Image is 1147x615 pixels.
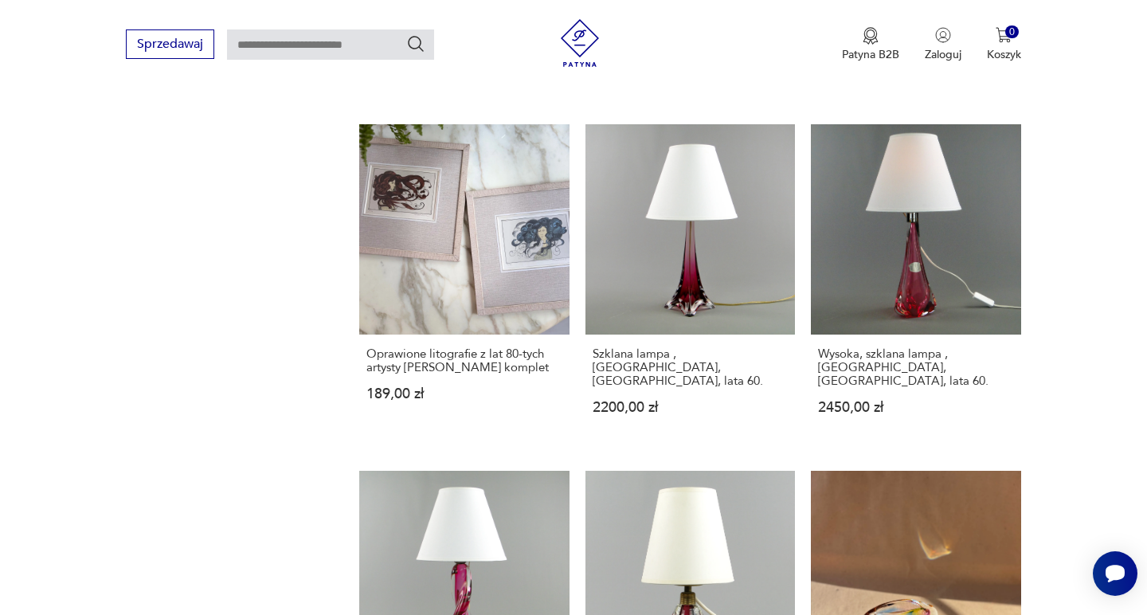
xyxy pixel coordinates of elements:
p: Patyna B2B [842,47,899,62]
button: 0Koszyk [987,27,1021,62]
p: Zaloguj [925,47,961,62]
p: Koszyk [987,47,1021,62]
img: Ikona koszyka [996,27,1012,43]
a: Wysoka, szklana lampa , Val St Lambert, Belgia, lata 60.Wysoka, szklana lampa , [GEOGRAPHIC_DATA]... [811,124,1020,445]
img: Ikona medalu [863,27,879,45]
h3: Wysoka, szklana lampa , [GEOGRAPHIC_DATA], [GEOGRAPHIC_DATA], lata 60. [818,347,1013,388]
a: Oprawione litografie z lat 80-tych artysty Ctirada Stehlíka kompletOprawione litografie z lat 80-... [359,124,569,445]
button: Szukaj [406,34,425,53]
iframe: Smartsupp widget button [1093,551,1137,596]
h3: Oprawione litografie z lat 80-tych artysty [PERSON_NAME] komplet [366,347,562,374]
img: Patyna - sklep z meblami i dekoracjami vintage [556,19,604,67]
a: Szklana lampa , Val St Lambert, Belgia, lata 60.Szklana lampa , [GEOGRAPHIC_DATA], [GEOGRAPHIC_DA... [585,124,795,445]
a: Ikona medaluPatyna B2B [842,27,899,62]
button: Patyna B2B [842,27,899,62]
div: 0 [1005,25,1019,39]
img: Ikonka użytkownika [935,27,951,43]
p: 189,00 zł [366,387,562,401]
button: Zaloguj [925,27,961,62]
p: 2200,00 zł [593,401,788,414]
h3: Szklana lampa , [GEOGRAPHIC_DATA], [GEOGRAPHIC_DATA], lata 60. [593,347,788,388]
a: Sprzedawaj [126,40,214,51]
button: Sprzedawaj [126,29,214,59]
p: 2450,00 zł [818,401,1013,414]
